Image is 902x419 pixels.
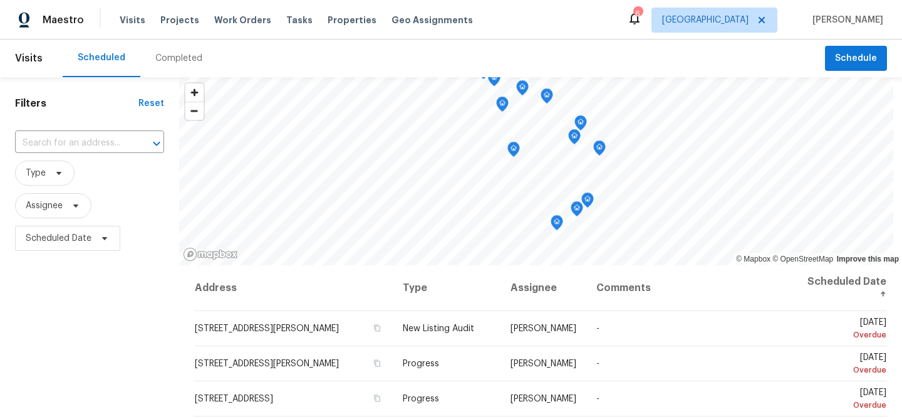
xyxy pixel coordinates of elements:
h1: Filters [15,97,138,110]
span: [DATE] [804,353,886,376]
span: New Listing Audit [403,324,474,333]
a: OpenStreetMap [772,255,833,263]
th: Scheduled Date ↑ [794,265,887,311]
span: Work Orders [214,14,271,26]
span: Progress [403,359,439,368]
div: Map marker [571,201,583,221]
th: Comments [586,265,794,311]
button: Schedule [825,46,887,72]
span: Type [26,167,46,179]
span: Properties [328,14,376,26]
div: Map marker [551,215,563,235]
button: Zoom out [185,102,204,120]
th: Address [194,265,393,311]
div: Map marker [507,142,520,161]
div: Map marker [568,129,581,149]
input: Search for an address... [15,134,129,153]
span: Visits [15,45,43,72]
button: Copy Address [371,393,383,404]
span: [STREET_ADDRESS] [195,395,273,403]
span: Assignee [26,199,63,212]
span: Schedule [835,51,877,66]
span: [DATE] [804,318,886,341]
span: Scheduled Date [26,232,91,245]
span: - [596,395,599,403]
span: [PERSON_NAME] [511,324,576,333]
div: Completed [155,52,202,65]
span: [GEOGRAPHIC_DATA] [662,14,749,26]
span: Projects [160,14,199,26]
span: - [596,359,599,368]
th: Type [393,265,500,311]
canvas: Map [179,77,893,265]
span: [STREET_ADDRESS][PERSON_NAME] [195,359,339,368]
span: - [596,324,599,333]
span: [PERSON_NAME] [511,359,576,368]
a: Mapbox homepage [183,247,238,262]
span: [PERSON_NAME] [807,14,883,26]
span: [DATE] [804,388,886,411]
div: 6 [633,8,642,20]
div: Map marker [516,80,529,100]
th: Assignee [500,265,586,311]
span: [PERSON_NAME] [511,395,576,403]
div: Scheduled [78,51,125,64]
span: Tasks [286,16,313,24]
div: Overdue [804,329,886,341]
a: Mapbox [736,255,770,263]
div: Reset [138,97,164,110]
div: Map marker [488,71,500,90]
button: Copy Address [371,322,383,334]
div: Map marker [581,193,594,212]
a: Improve this map [837,255,899,263]
div: Map marker [593,141,606,160]
span: Visits [120,14,145,26]
div: Overdue [804,364,886,376]
div: Map marker [496,97,509,116]
button: Copy Address [371,358,383,369]
span: Progress [403,395,439,403]
span: [STREET_ADDRESS][PERSON_NAME] [195,324,339,333]
span: Maestro [43,14,84,26]
button: Zoom in [185,83,204,102]
div: Overdue [804,399,886,411]
div: Map marker [574,115,587,135]
div: Map marker [541,88,553,108]
span: Geo Assignments [391,14,473,26]
button: Open [148,135,165,152]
